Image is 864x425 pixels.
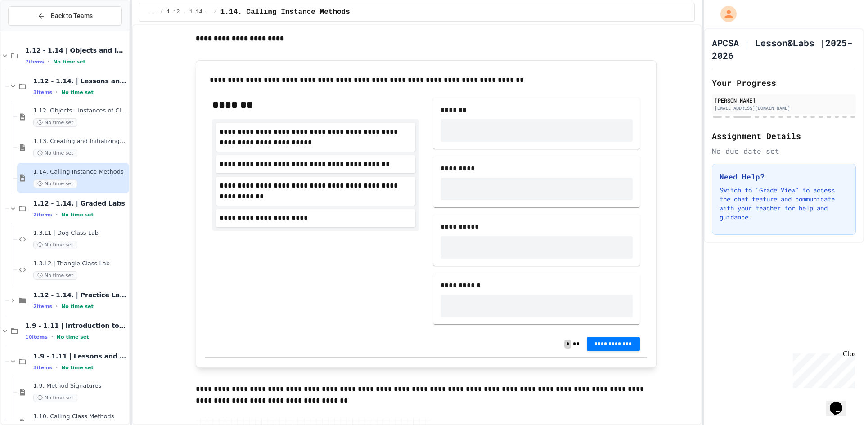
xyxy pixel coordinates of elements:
[712,36,856,62] h1: APCSA | Lesson&Labs |2025-2026
[712,130,856,142] h2: Assignment Details
[33,118,77,127] span: No time set
[167,9,210,16] span: 1.12 - 1.14. | Lessons and Notes
[4,4,62,57] div: Chat with us now!Close
[53,59,85,65] span: No time set
[33,229,127,237] span: 1.3.L1 | Dog Class Lab
[56,303,58,310] span: •
[51,333,53,340] span: •
[712,146,856,157] div: No due date set
[720,186,848,222] p: Switch to "Grade View" to access the chat feature and communicate with your teacher for help and ...
[147,9,157,16] span: ...
[48,58,49,65] span: •
[826,389,855,416] iframe: chat widget
[715,105,853,112] div: [EMAIL_ADDRESS][DOMAIN_NAME]
[33,89,52,95] span: 3 items
[33,138,127,145] span: 1.13. Creating and Initializing Objects: Constructors
[33,382,127,390] span: 1.9. Method Signatures
[57,334,89,340] span: No time set
[56,211,58,218] span: •
[33,260,127,268] span: 1.3.L2 | Triangle Class Lab
[25,46,127,54] span: 1.12 - 1.14 | Objects and Instances of Classes
[160,9,163,16] span: /
[33,365,52,371] span: 3 items
[715,96,853,104] div: [PERSON_NAME]
[61,89,94,95] span: No time set
[56,364,58,371] span: •
[33,304,52,309] span: 2 items
[8,6,122,26] button: Back to Teams
[56,89,58,96] span: •
[33,291,127,299] span: 1.12 - 1.14. | Practice Labs
[33,77,127,85] span: 1.12 - 1.14. | Lessons and Notes
[711,4,739,24] div: My Account
[25,322,127,330] span: 1.9 - 1.11 | Introduction to Methods
[33,271,77,280] span: No time set
[33,413,127,421] span: 1.10. Calling Class Methods
[220,7,350,18] span: 1.14. Calling Instance Methods
[61,212,94,218] span: No time set
[33,168,127,176] span: 1.14. Calling Instance Methods
[33,352,127,360] span: 1.9 - 1.11 | Lessons and Notes
[789,350,855,388] iframe: chat widget
[720,171,848,182] h3: Need Help?
[33,394,77,402] span: No time set
[61,365,94,371] span: No time set
[712,76,856,89] h2: Your Progress
[33,149,77,157] span: No time set
[33,179,77,188] span: No time set
[33,212,52,218] span: 2 items
[61,304,94,309] span: No time set
[33,241,77,249] span: No time set
[51,11,93,21] span: Back to Teams
[25,59,44,65] span: 7 items
[33,199,127,207] span: 1.12 - 1.14. | Graded Labs
[214,9,217,16] span: /
[33,107,127,115] span: 1.12. Objects - Instances of Classes
[25,334,48,340] span: 10 items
